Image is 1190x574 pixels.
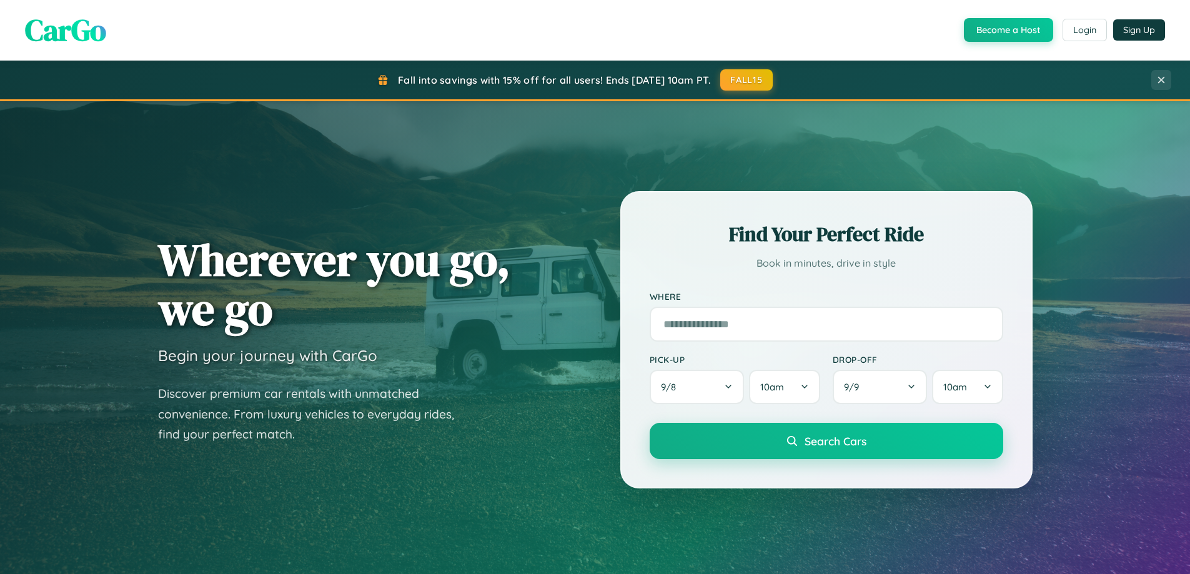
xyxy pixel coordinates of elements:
[650,423,1003,459] button: Search Cars
[650,354,820,365] label: Pick-up
[805,434,866,448] span: Search Cars
[760,381,784,393] span: 10am
[661,381,682,393] span: 9 / 8
[398,74,711,86] span: Fall into savings with 15% off for all users! Ends [DATE] 10am PT.
[943,381,967,393] span: 10am
[833,354,1003,365] label: Drop-off
[1113,19,1165,41] button: Sign Up
[932,370,1003,404] button: 10am
[720,69,773,91] button: FALL15
[650,220,1003,248] h2: Find Your Perfect Ride
[650,254,1003,272] p: Book in minutes, drive in style
[650,291,1003,302] label: Where
[650,370,745,404] button: 9/8
[1063,19,1107,41] button: Login
[25,9,106,51] span: CarGo
[844,381,865,393] span: 9 / 9
[158,346,377,365] h3: Begin your journey with CarGo
[158,383,470,445] p: Discover premium car rentals with unmatched convenience. From luxury vehicles to everyday rides, ...
[964,18,1053,42] button: Become a Host
[833,370,928,404] button: 9/9
[749,370,820,404] button: 10am
[158,235,510,334] h1: Wherever you go, we go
